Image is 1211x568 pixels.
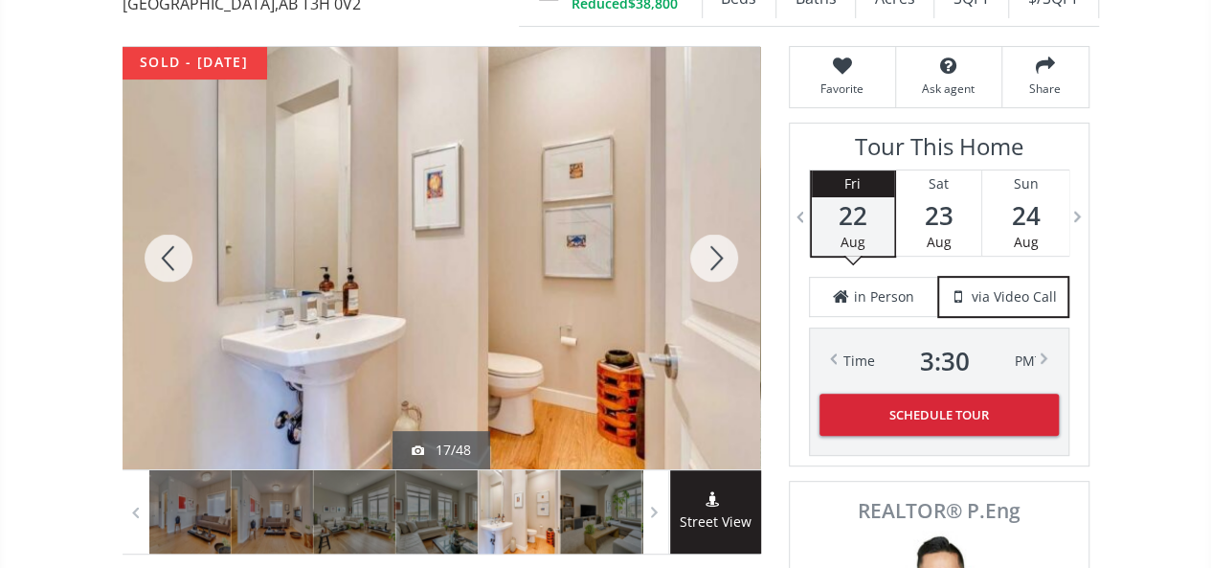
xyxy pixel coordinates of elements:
div: sold - [DATE] [123,47,266,79]
h3: Tour This Home [809,133,1069,170]
span: Aug [841,233,865,251]
span: Share [1012,80,1079,97]
span: Aug [1014,233,1039,251]
div: Sun [982,170,1068,197]
div: Fri [812,170,894,197]
span: Ask agent [906,80,992,97]
div: Time PM [843,348,1035,375]
span: 23 [896,202,981,229]
span: 3 : 30 [920,348,970,375]
button: Schedule Tour [819,394,1059,436]
div: Sat [896,170,981,197]
span: 22 [812,202,894,229]
span: in Person [854,287,914,307]
div: 192 Ascot Crescent SW Calgary, AB T3H 0V2 - Photo 17 of 48 [123,47,760,469]
span: Street View [670,511,761,534]
span: via Video Call [972,287,1057,307]
span: Favorite [799,80,886,97]
span: 24 [982,202,1068,229]
span: REALTOR® P.Eng [811,501,1067,521]
span: Aug [927,233,952,251]
div: 17/48 [412,441,471,460]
